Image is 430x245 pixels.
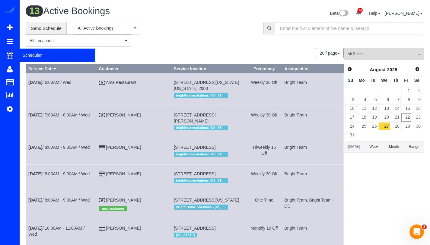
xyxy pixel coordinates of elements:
td: Customer [96,219,171,245]
span: Bright Home Solutions - [US_STATE][GEOGRAPHIC_DATA] [174,205,228,209]
td: Schedule date [26,164,97,191]
a: 9 [412,96,422,104]
a: 73 [353,6,365,19]
a: [DATE]/ 6:00AM / Wed [28,80,72,85]
a: 16 [412,104,422,113]
td: Schedule date [26,219,97,245]
a: Automaid Logo [4,6,16,14]
button: Range [404,141,424,152]
b: [DATE] [28,226,42,231]
b: [DATE] [28,145,42,150]
a: 13 [378,104,390,113]
td: Service location [171,164,247,191]
td: Service location [171,138,247,164]
th: Customer [96,65,171,73]
ol: All Teams [344,48,424,57]
span: Prev [347,67,352,72]
a: 30 [412,122,422,130]
a: [PERSON_NAME] [106,198,141,202]
button: 20 / page [316,48,344,58]
i: Credit Card Payment [99,146,105,150]
td: Frequency [247,106,282,138]
b: [DATE] [28,171,42,176]
a: 3 [345,96,355,104]
td: Service location [171,219,247,245]
a: [DATE]/ 8:00AM - 9:00AM / Wed [28,145,90,150]
button: [DATE] [344,141,364,152]
td: Schedule date [26,106,97,138]
input: Enter the first 3 letters of the name to search [275,22,424,34]
td: Customer [96,191,171,219]
span: All Active Bookings [78,25,132,31]
a: 2 [412,87,422,95]
td: Frequency [247,164,282,191]
a: 23 [412,113,422,122]
td: Schedule date [26,138,97,164]
button: Month [384,141,404,152]
a: 31 [345,131,355,139]
span: [STREET_ADDRESS] [174,226,215,231]
a: Prev [346,65,354,74]
a: [DATE]/ 8:00AM - 9:00AM / Wed [28,171,90,176]
span: [STREET_ADDRESS] [174,145,215,150]
div: Location [174,177,244,185]
b: [DATE] [28,80,42,85]
button: Week [364,141,384,152]
span: [STREET_ADDRESS] [174,171,215,176]
a: [PERSON_NAME] [106,171,141,176]
a: 25 [356,122,367,130]
a: 29 [401,122,411,130]
span: [STREET_ADDRESS][US_STATE] [174,198,239,202]
span: brighthomesolutions [US_STATE] [174,152,228,157]
a: 5 [368,96,378,104]
span: Saturday [414,78,419,83]
i: Check Payment [99,81,105,85]
a: 14 [391,104,401,113]
th: Service Date [26,65,97,73]
span: [STREET_ADDRESS][US_STATE][US_STATE] 2003 [174,80,239,91]
span: Wednesday [381,78,387,83]
a: [DATE]/ 8:00AM - 9:00AM / Wed [28,198,90,202]
img: New interface [339,10,349,17]
td: Service location [171,106,247,138]
span: Scheduler [20,48,95,62]
td: Customer [96,138,171,164]
td: Customer [96,106,171,138]
a: [PERSON_NAME] [106,145,141,150]
a: Ama Restaurant [106,80,136,85]
a: [PERSON_NAME] [385,11,422,16]
div: Location [174,91,244,99]
td: Assigned to [282,106,344,138]
a: 11 [356,104,367,113]
i: Credit Card Payment [99,172,105,176]
a: 24 [345,122,355,130]
div: Location [174,231,244,239]
button: All Locations [26,34,131,47]
a: [DATE]/ 7:00AM - 8:00AM / Wed [28,113,90,117]
a: 27 [378,122,390,130]
a: 6 [378,96,390,104]
span: 3 [422,224,427,229]
td: Schedule date [26,191,97,219]
td: Assigned to [282,164,344,191]
th: Service location [171,65,247,73]
span: 2025 [387,67,397,72]
a: Send Schedule [26,22,67,35]
td: Assigned to [282,138,344,164]
div: Location [174,150,244,158]
span: 13 [26,5,43,17]
a: 28 [391,122,401,130]
td: Assigned to [282,219,344,245]
span: 73 [358,8,363,13]
a: [PERSON_NAME] [106,226,141,231]
iframe: Intercom live chat [409,224,424,239]
a: 17 [345,113,355,122]
a: 7 [391,96,401,104]
td: Frequency [247,219,282,245]
a: 22 [401,113,411,122]
a: Next [413,65,422,74]
a: 10 [345,104,355,113]
nav: Pagination navigation [316,48,344,58]
b: [DATE] [28,198,42,202]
